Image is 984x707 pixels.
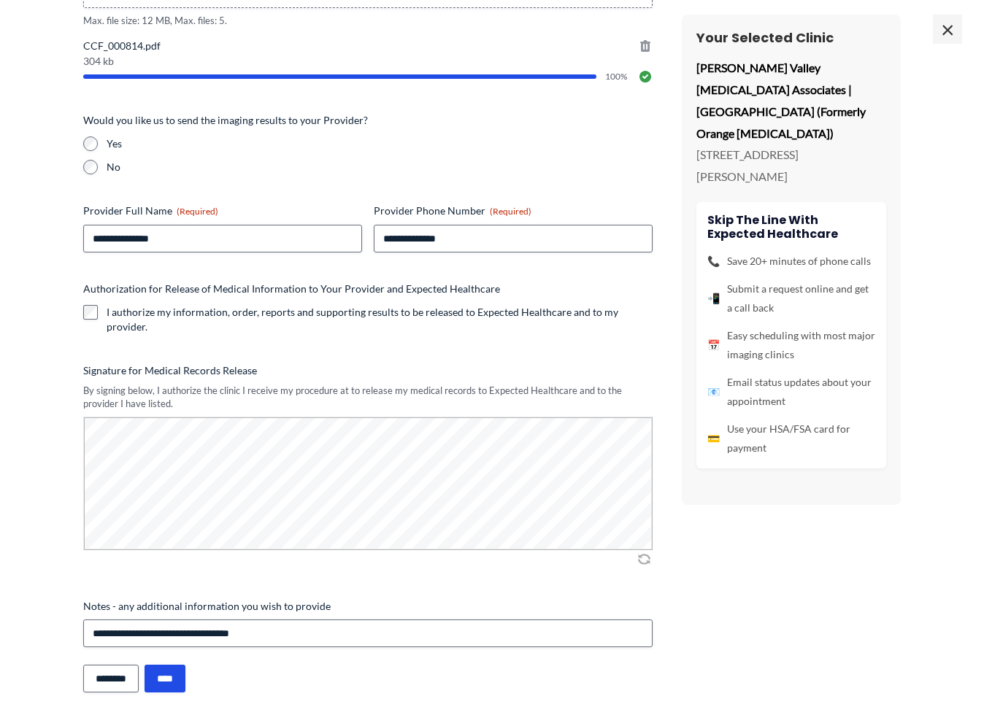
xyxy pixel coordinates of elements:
li: Submit a request online and get a call back [707,279,875,317]
span: (Required) [177,206,218,217]
li: Easy scheduling with most major imaging clinics [707,326,875,364]
h4: Skip the line with Expected Healthcare [707,213,875,241]
li: Email status updates about your appointment [707,373,875,411]
p: [STREET_ADDRESS][PERSON_NAME] [696,144,886,187]
legend: Would you like us to send the imaging results to your Provider? [83,113,368,128]
h3: Your Selected Clinic [696,29,886,46]
label: Provider Full Name [83,204,362,218]
span: 📲 [707,289,720,308]
li: Use your HSA/FSA card for payment [707,420,875,457]
span: 💳 [707,429,720,448]
p: [PERSON_NAME] Valley [MEDICAL_DATA] Associates | [GEOGRAPHIC_DATA] (Formerly Orange [MEDICAL_DATA]) [696,57,886,144]
span: 100% [605,72,629,81]
span: 📅 [707,336,720,355]
span: × [933,15,962,44]
label: No [107,160,653,174]
legend: Authorization for Release of Medical Information to Your Provider and Expected Healthcare [83,282,500,296]
span: 304 kb [83,56,653,66]
label: Notes - any additional information you wish to provide [83,599,653,614]
span: 📧 [707,382,720,401]
label: Provider Phone Number [374,204,653,218]
img: Clear Signature [635,552,653,566]
li: Save 20+ minutes of phone calls [707,252,875,271]
label: I authorize my information, order, reports and supporting results to be released to Expected Heal... [107,305,653,334]
span: 📞 [707,252,720,271]
span: Max. file size: 12 MB, Max. files: 5. [83,14,653,28]
label: Signature for Medical Records Release [83,363,653,378]
label: Yes [107,136,653,151]
div: By signing below, I authorize the clinic I receive my procedure at to release my medical records ... [83,384,653,411]
span: (Required) [490,206,531,217]
span: CCF_000814.pdf [83,39,653,53]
